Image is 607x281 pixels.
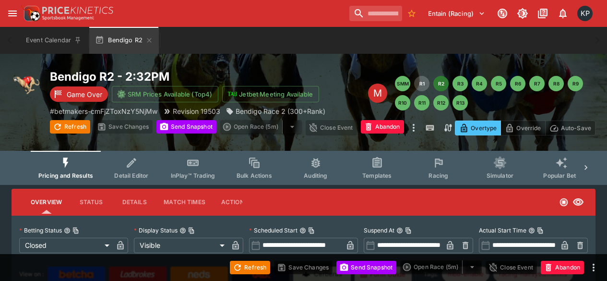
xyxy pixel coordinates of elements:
button: Copy To Clipboard [537,227,544,234]
button: R13 [452,95,468,110]
div: split button [220,120,302,134]
nav: pagination navigation [395,76,595,110]
p: Revision 19503 [173,106,220,116]
button: Betting StatusCopy To Clipboard [64,227,71,234]
p: Suspend At [364,226,394,234]
span: Detail Editor [114,172,148,179]
div: Kedar Pandit [577,6,593,21]
div: Visible [134,238,227,253]
span: Mark an event as closed and abandoned. [541,262,584,271]
button: R1 [414,76,429,91]
button: Kedar Pandit [574,3,595,24]
button: Notifications [554,5,571,22]
img: Sportsbook Management [42,16,94,20]
span: InPlay™ Trading [171,172,215,179]
p: Scheduled Start [249,226,298,234]
p: Copy To Clipboard [50,106,157,116]
button: Copy To Clipboard [308,227,315,234]
button: R4 [472,76,487,91]
button: Jetbet Meeting Available [222,86,319,102]
button: open drawer [4,5,21,22]
p: Bendigo Race 2 (300+Rank) [236,106,325,116]
button: Scheduled StartCopy To Clipboard [299,227,306,234]
p: Game Over [67,89,102,99]
button: Copy To Clipboard [188,227,195,234]
span: Racing [428,172,448,179]
img: PriceKinetics Logo [21,4,40,23]
svg: Visible [572,196,584,208]
button: R3 [452,76,468,91]
span: Simulator [487,172,513,179]
button: No Bookmarks [404,6,419,21]
button: Copy To Clipboard [405,227,412,234]
div: Bendigo Race 2 (300+Rank) [226,106,325,116]
button: R7 [529,76,545,91]
img: jetbet-logo.svg [227,89,237,99]
button: R11 [414,95,429,110]
button: Refresh [50,120,90,134]
img: PriceKinetics [42,7,113,14]
p: Actual Start Time [479,226,526,234]
button: Actual Start TimeCopy To Clipboard [528,227,535,234]
button: Bendigo R2 [89,27,159,54]
svg: Closed [559,197,569,207]
button: Status [70,191,113,214]
button: Suspend AtCopy To Clipboard [396,227,403,234]
button: SRM Prices Available (Top4) [112,86,218,102]
span: Bulk Actions [237,172,272,179]
button: Copy To Clipboard [72,227,79,234]
button: more [588,262,599,273]
button: Send Snapshot [156,120,216,134]
button: R10 [395,95,410,110]
button: Documentation [534,5,551,22]
div: Closed [19,238,113,253]
p: Overtype [471,123,497,133]
button: Auto-Save [545,121,595,135]
input: search [349,6,402,21]
button: R8 [548,76,564,91]
button: Override [500,121,545,135]
p: Betting Status [19,226,62,234]
button: Select Tenant [422,6,491,21]
button: R12 [433,95,449,110]
button: Toggle light/dark mode [514,5,531,22]
div: Edit Meeting [368,84,387,103]
button: Send Snapshot [336,261,396,274]
button: Event Calendar [20,27,87,54]
button: R2 [433,76,449,91]
span: Pricing and Results [38,172,93,179]
button: Details [113,191,156,214]
button: Overview [23,191,70,214]
h2: Copy To Clipboard [50,69,368,84]
button: R5 [491,76,506,91]
button: more [408,120,419,135]
div: Event type filters [31,151,576,185]
span: Mark an event as closed and abandoned. [361,122,404,131]
button: Overtype [455,121,501,135]
button: Actions [213,191,256,214]
button: R9 [568,76,583,91]
div: Start From [455,121,595,135]
span: Templates [362,172,392,179]
button: Refresh [230,261,270,274]
p: Display Status [134,226,178,234]
button: Abandon [541,261,584,274]
p: Override [516,123,541,133]
div: split button [400,260,482,274]
span: Popular Bets [543,172,579,179]
button: SMM [395,76,410,91]
span: Auditing [304,172,327,179]
button: Connected to PK [494,5,511,22]
button: Abandon [361,120,404,134]
button: R6 [510,76,525,91]
img: greyhound_racing.png [12,69,42,100]
button: Match Times [156,191,213,214]
button: Display StatusCopy To Clipboard [179,227,186,234]
p: Auto-Save [561,123,591,133]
